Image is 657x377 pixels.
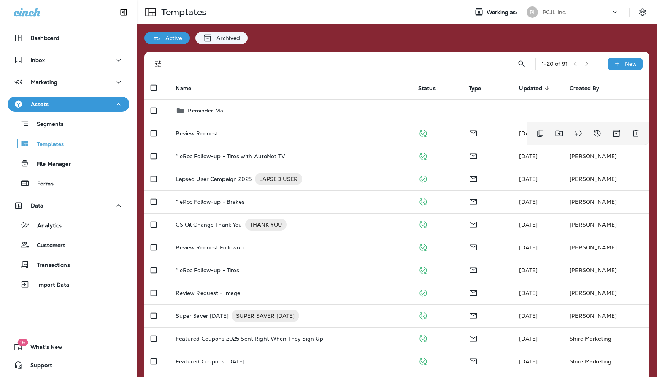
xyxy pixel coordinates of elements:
p: Review Request - Image [176,290,240,296]
span: Name [176,85,191,92]
button: Transactions [8,257,129,272]
button: Analytics [8,217,129,233]
p: Archived [213,35,240,41]
span: Working as: [487,9,519,16]
span: Published [418,220,428,227]
span: Jennifer Welch [519,290,538,296]
td: [PERSON_NAME] [563,168,649,190]
button: Delete [628,126,643,141]
span: Published [418,129,428,136]
div: LAPSED USER [255,173,303,185]
button: Templates [8,136,129,152]
span: Published [418,243,428,250]
td: -- [463,99,513,122]
p: Forms [30,181,54,188]
span: [DATE] [519,153,538,160]
span: What's New [23,344,62,353]
span: 16 [17,339,28,346]
span: SUPER SAVER [DATE] [232,312,300,320]
span: Name [176,85,201,92]
p: Review Request [176,130,218,136]
td: [PERSON_NAME] [563,190,649,213]
p: Templates [29,141,64,148]
p: Review Request Followup [176,244,244,250]
button: Add tags [571,126,586,141]
button: Support [8,358,129,373]
span: Status [418,85,436,92]
button: Data [8,198,129,213]
td: -- [513,99,563,122]
span: Updated [519,85,542,92]
p: Featured Coupons 2025 Sent Right When They Sign Up [176,336,323,342]
td: [PERSON_NAME] [563,236,649,259]
span: Jennifer Welch [519,130,538,137]
span: Email [469,198,478,204]
span: Email [469,357,478,364]
p: File Manager [29,161,71,168]
p: Templates [158,6,206,18]
span: Created By [570,85,609,92]
button: Dashboard [8,30,129,46]
td: [PERSON_NAME] [563,213,649,236]
p: Segments [29,121,63,128]
span: Published [418,175,428,182]
span: [DATE] [519,267,538,274]
div: PI [527,6,538,18]
p: Super Saver [DATE] [176,310,229,322]
td: [PERSON_NAME] [563,282,649,304]
button: Marketing [8,74,129,90]
p: * eRoc Follow-up - Brakes [176,199,244,205]
p: Assets [31,101,49,107]
p: Customers [29,242,65,249]
div: SUPER SAVER [DATE] [232,310,300,322]
span: Email [469,175,478,182]
span: Published [418,289,428,296]
p: Data [31,203,44,209]
span: Logan Chugg [519,358,538,365]
p: PCJL Inc. [543,9,567,15]
div: 1 - 20 of 91 [542,61,568,67]
span: Email [469,312,478,318]
p: Active [162,35,182,41]
span: Updated [519,85,552,92]
span: Email [469,334,478,341]
span: Email [469,243,478,250]
td: [PERSON_NAME] [563,304,649,327]
p: Reminder Mail [188,108,226,114]
button: Duplicate [533,126,548,141]
button: Settings [636,5,649,19]
button: Filters [151,56,166,71]
span: Type [469,85,491,92]
span: Email [469,129,478,136]
span: THANK YOU [245,221,287,228]
button: Forms [8,175,129,191]
p: * eRoc Follow-up - Tires [176,267,239,273]
p: * eRoc Follow-up - Tires with AutoNet TV [176,153,285,159]
span: Shire Marketing [519,335,538,342]
button: Inbox [8,52,129,68]
button: Collapse Sidebar [113,5,134,20]
td: -- [412,99,463,122]
span: Type [469,85,481,92]
p: Dashboard [30,35,59,41]
p: Import Data [30,282,70,289]
p: Inbox [30,57,45,63]
button: Move to folder [552,126,567,141]
span: Email [469,289,478,296]
td: Shire Marketing [563,327,649,350]
span: Published [418,152,428,159]
button: View Changelog [590,126,605,141]
td: -- [563,99,649,122]
span: Created By [570,85,599,92]
button: 16What's New [8,339,129,355]
span: Published [418,334,428,341]
span: Shire Marketing [519,312,538,319]
p: Lapsed User Campaign 2025 [176,173,252,185]
span: Published [418,266,428,273]
span: Status [418,85,446,92]
span: Email [469,152,478,159]
span: Published [418,312,428,318]
span: Published [418,198,428,204]
span: LAPSED USER [255,175,303,183]
button: File Manager [8,155,129,171]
